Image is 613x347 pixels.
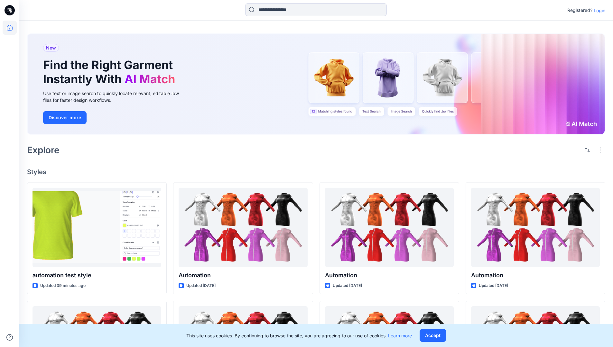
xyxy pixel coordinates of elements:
[33,271,161,280] p: automation test style
[471,271,600,280] p: Automation
[40,282,86,289] p: Updated 39 minutes ago
[471,188,600,267] a: Automation
[594,7,605,14] p: Login
[186,282,216,289] p: Updated [DATE]
[420,329,446,342] button: Accept
[186,332,412,339] p: This site uses cookies. By continuing to browse the site, you are agreeing to our use of cookies.
[333,282,362,289] p: Updated [DATE]
[179,188,307,267] a: Automation
[46,44,56,52] span: New
[325,271,454,280] p: Automation
[479,282,508,289] p: Updated [DATE]
[325,188,454,267] a: Automation
[125,72,175,86] span: AI Match
[179,271,307,280] p: Automation
[43,90,188,103] div: Use text or image search to quickly locate relevant, editable .bw files for faster design workflows.
[43,111,87,124] button: Discover more
[388,333,412,338] a: Learn more
[567,6,592,14] p: Registered?
[27,145,60,155] h2: Explore
[27,168,605,176] h4: Styles
[43,58,178,86] h1: Find the Right Garment Instantly With
[33,188,161,267] a: automation test style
